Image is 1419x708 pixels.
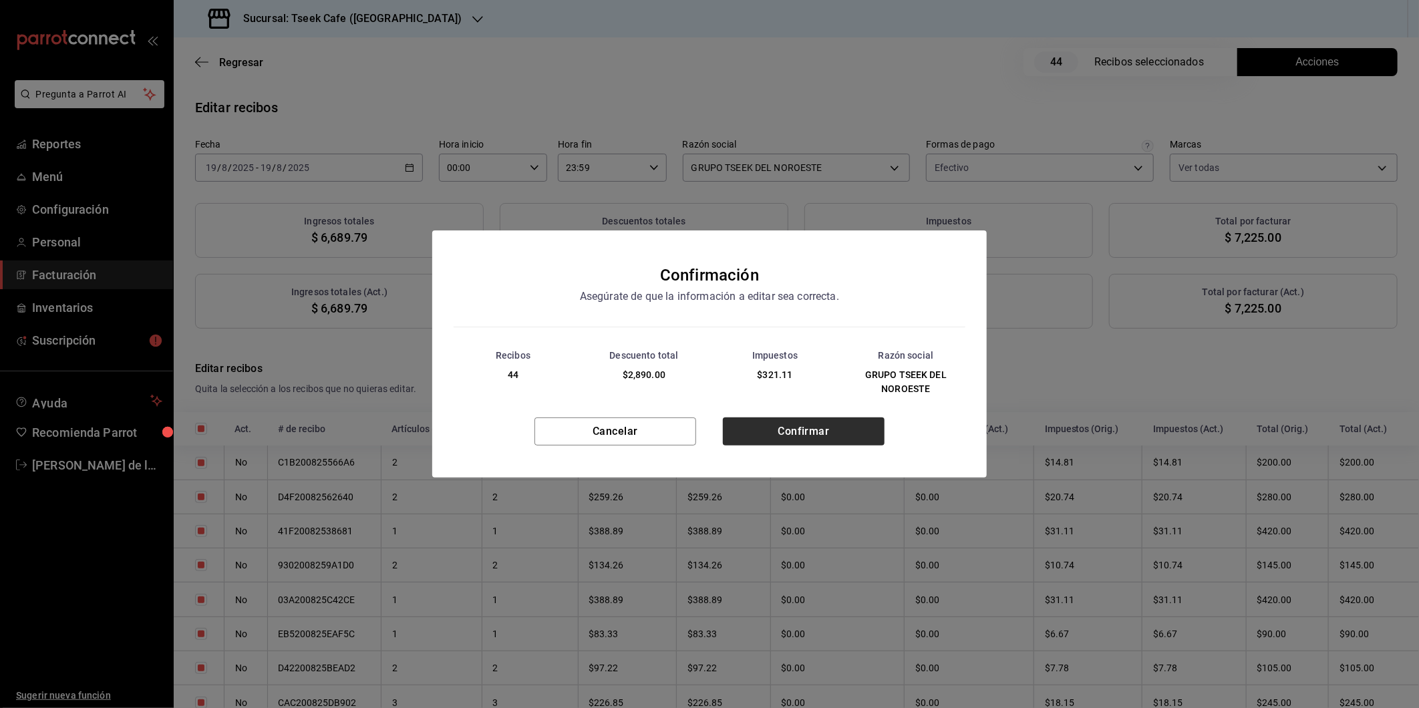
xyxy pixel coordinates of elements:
[723,417,885,446] button: Confirmar
[448,349,578,363] div: Recibos
[660,262,759,288] div: Confirmación
[534,417,696,446] button: Cancelar
[522,288,897,305] div: Asegúrate de que la información a editar sea correcta.
[841,368,971,396] div: GRUPO TSEEK DEL NOROESTE
[758,369,793,380] span: $321.11
[710,349,840,363] div: Impuestos
[623,369,665,380] span: $2,890.00
[579,349,709,363] div: Descuento total
[841,349,971,363] div: Razón social
[448,368,578,382] div: 44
